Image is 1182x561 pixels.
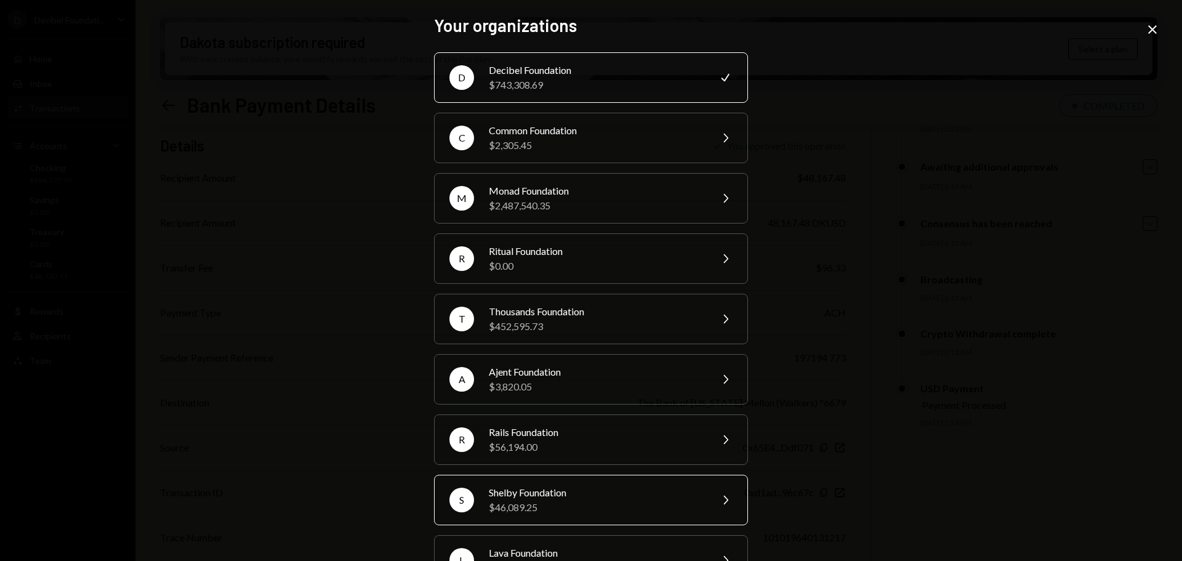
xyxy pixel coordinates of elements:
button: CCommon Foundation$2,305.45 [434,113,748,163]
div: T [449,307,474,331]
button: RRails Foundation$56,194.00 [434,414,748,465]
div: $452,595.73 [489,319,703,334]
button: RRitual Foundation$0.00 [434,233,748,284]
div: Ajent Foundation [489,365,703,379]
div: $743,308.69 [489,78,703,92]
div: Lava Foundation [489,546,703,560]
button: MMonad Foundation$2,487,540.35 [434,173,748,224]
div: R [449,246,474,271]
div: C [449,126,474,150]
button: TThousands Foundation$452,595.73 [434,294,748,344]
div: Ritual Foundation [489,244,703,259]
div: S [449,488,474,512]
button: SShelby Foundation$46,089.25 [434,475,748,525]
div: D [449,65,474,90]
div: $0.00 [489,259,703,273]
div: $2,487,540.35 [489,198,703,213]
div: Decibel Foundation [489,63,703,78]
div: Monad Foundation [489,184,703,198]
div: M [449,186,474,211]
div: R [449,427,474,452]
div: $2,305.45 [489,138,703,153]
div: Common Foundation [489,123,703,138]
div: Rails Foundation [489,425,703,440]
div: $46,089.25 [489,500,703,515]
button: DDecibel Foundation$743,308.69 [434,52,748,103]
h2: Your organizations [434,14,748,38]
button: AAjent Foundation$3,820.05 [434,354,748,405]
div: Thousands Foundation [489,304,703,319]
div: A [449,367,474,392]
div: $3,820.05 [489,379,703,394]
div: Shelby Foundation [489,485,703,500]
div: $56,194.00 [489,440,703,454]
